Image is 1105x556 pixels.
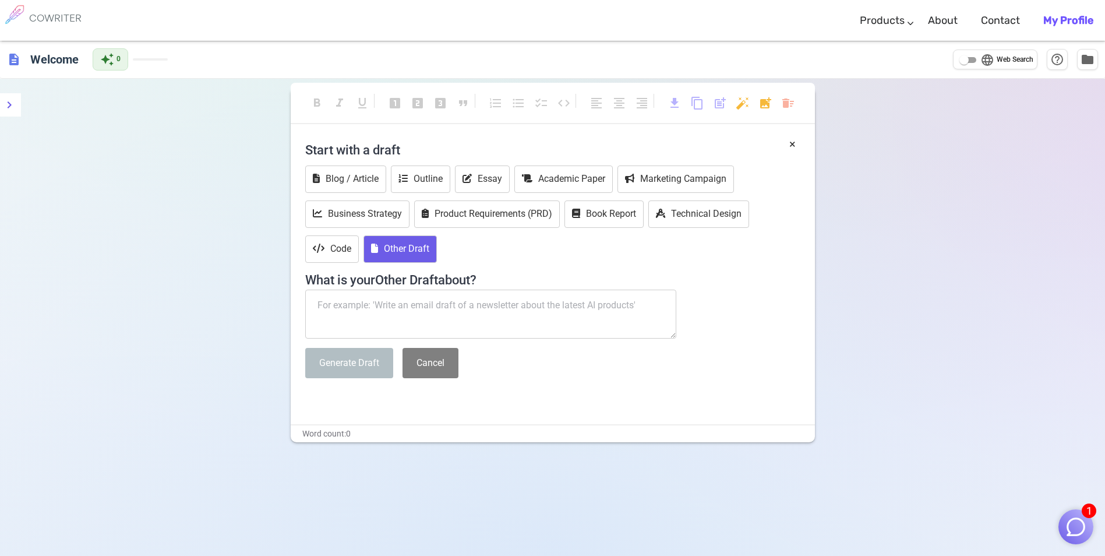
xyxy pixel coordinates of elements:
button: Marketing Campaign [617,166,734,193]
button: 1 [1058,509,1093,544]
span: looks_two [411,96,425,110]
button: Technical Design [648,200,749,228]
span: language [980,53,994,67]
button: Product Requirements (PRD) [414,200,560,228]
b: My Profile [1043,14,1093,27]
a: Products [860,3,905,38]
img: Close chat [1065,516,1087,538]
button: × [789,136,796,153]
h6: Click to edit title [26,48,83,71]
span: format_bold [310,96,324,110]
span: 1 [1082,504,1096,518]
span: format_align_right [635,96,649,110]
button: Manage Documents [1077,49,1098,70]
span: 0 [116,54,121,65]
button: Business Strategy [305,200,409,228]
span: format_underlined [355,96,369,110]
span: delete_sweep [781,96,795,110]
span: download [668,96,682,110]
span: format_align_left [589,96,603,110]
span: content_copy [690,96,704,110]
button: Blog / Article [305,166,386,193]
button: Essay [455,166,510,193]
span: Web Search [997,54,1033,66]
button: Academic Paper [514,166,613,193]
button: Book Report [564,200,644,228]
a: My Profile [1043,3,1093,38]
span: looks_3 [433,96,447,110]
span: description [7,52,21,66]
h4: Start with a draft [305,136,800,164]
span: looks_one [388,96,402,110]
span: add_photo_alternate [758,96,772,110]
a: Contact [981,3,1020,38]
button: Generate Draft [305,348,393,379]
button: Cancel [403,348,458,379]
h6: COWRITER [29,13,82,23]
span: code [557,96,571,110]
span: format_list_numbered [489,96,503,110]
span: format_italic [333,96,347,110]
button: Help & Shortcuts [1047,49,1068,70]
div: Word count: 0 [291,425,815,442]
a: About [928,3,958,38]
span: auto_fix_high [736,96,750,110]
span: format_align_center [612,96,626,110]
button: Code [305,235,359,263]
span: auto_awesome [100,52,114,66]
span: format_quote [456,96,470,110]
span: folder [1081,52,1095,66]
span: checklist [534,96,548,110]
span: post_add [713,96,727,110]
span: format_list_bulleted [511,96,525,110]
button: Other Draft [363,235,437,263]
button: Outline [391,166,450,193]
h4: What is your Other Draft about? [305,266,800,288]
span: help_outline [1050,52,1064,66]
